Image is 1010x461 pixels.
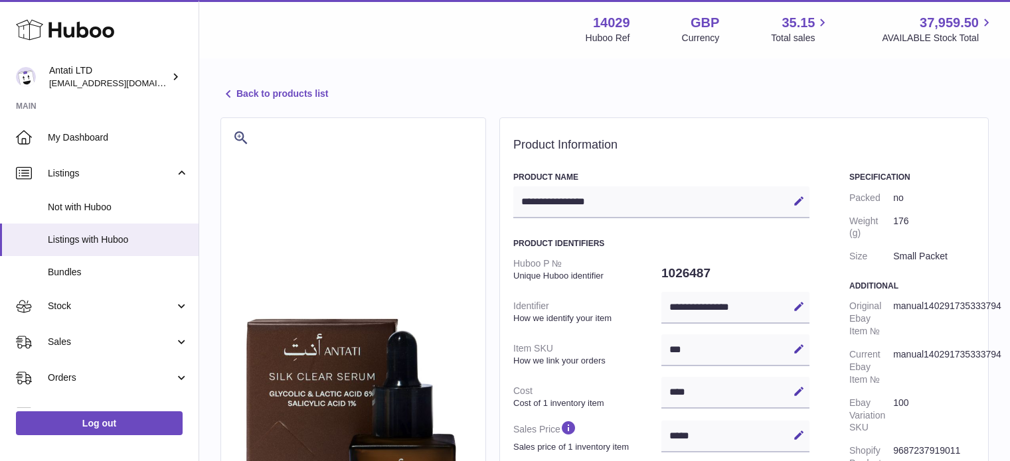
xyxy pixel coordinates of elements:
[513,379,661,414] dt: Cost
[48,131,189,144] span: My Dashboard
[513,252,661,287] dt: Huboo P №
[782,14,815,32] span: 35.15
[48,336,175,348] span: Sales
[513,337,661,371] dt: Item SKU
[849,343,893,391] dt: Current Ebay Item №
[849,186,893,210] dt: Packed
[893,186,975,210] dd: no
[513,238,809,249] h3: Product Identifiers
[513,312,658,324] strong: How we identify your item
[849,391,893,440] dt: Ebay Variation SKU
[48,266,189,279] span: Bundles
[16,411,183,435] a: Log out
[893,343,975,391] dd: manual140291735333794
[48,407,189,420] span: Usage
[48,167,175,180] span: Listings
[49,78,195,88] span: [EMAIL_ADDRESS][DOMAIN_NAME]
[513,441,658,453] strong: Sales price of 1 inventory item
[586,32,630,44] div: Huboo Ref
[771,14,830,44] a: 35.15 Total sales
[849,281,975,291] h3: Additional
[48,300,175,312] span: Stock
[48,371,175,384] span: Orders
[682,32,720,44] div: Currency
[48,233,189,246] span: Listings with Huboo
[771,32,830,44] span: Total sales
[220,86,328,102] a: Back to products list
[48,201,189,214] span: Not with Huboo
[893,245,975,268] dd: Small Packet
[691,14,719,32] strong: GBP
[593,14,630,32] strong: 14029
[882,14,994,44] a: 37,959.50 AVAILABLE Stock Total
[513,138,975,153] h2: Product Information
[893,210,975,245] dd: 176
[513,295,661,329] dt: Identifier
[513,355,658,367] strong: How we link your orders
[661,259,809,287] dd: 1026487
[849,210,893,245] dt: Weight (g)
[49,64,169,90] div: Antati LTD
[893,295,975,343] dd: manual140291735333794
[513,270,658,282] strong: Unique Huboo identifier
[849,172,975,182] h3: Specification
[513,414,661,458] dt: Sales Price
[513,172,809,182] h3: Product Name
[920,14,979,32] span: 37,959.50
[849,245,893,268] dt: Size
[893,391,975,440] dd: 100
[849,295,893,343] dt: Original Ebay Item №
[513,397,658,409] strong: Cost of 1 inventory item
[882,32,994,44] span: AVAILABLE Stock Total
[16,67,36,87] img: internalAdmin-14029@internal.huboo.com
